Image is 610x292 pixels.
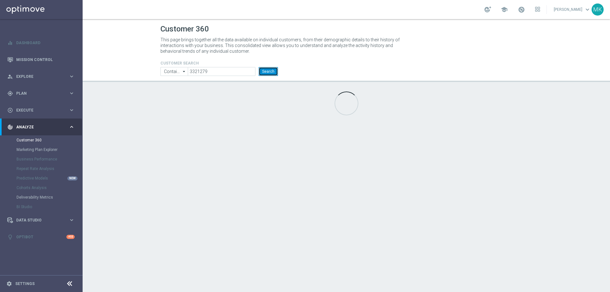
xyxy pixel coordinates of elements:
[16,125,69,129] span: Analyze
[7,91,13,96] i: gps_fixed
[17,154,82,164] div: Business Performance
[7,228,75,245] div: Optibot
[16,108,69,112] span: Execute
[16,34,75,51] a: Dashboard
[69,73,75,79] i: keyboard_arrow_right
[69,217,75,223] i: keyboard_arrow_right
[69,107,75,113] i: keyboard_arrow_right
[17,183,82,193] div: Cohorts Analysis
[69,124,75,130] i: keyboard_arrow_right
[69,90,75,96] i: keyboard_arrow_right
[7,40,13,46] i: equalizer
[7,34,75,51] div: Dashboard
[7,217,69,223] div: Data Studio
[7,51,75,68] div: Mission Control
[181,67,187,76] i: arrow_drop_down
[7,74,13,79] i: person_search
[7,234,75,240] button: lightbulb Optibot +10
[7,57,75,62] button: Mission Control
[501,6,508,13] span: school
[17,195,66,200] a: Deliverability Metrics
[7,107,13,113] i: play_circle_outline
[160,24,532,34] h1: Customer 360
[7,74,75,79] button: person_search Explore keyboard_arrow_right
[7,124,69,130] div: Analyze
[553,5,592,14] a: [PERSON_NAME]keyboard_arrow_down
[584,6,591,13] span: keyboard_arrow_down
[16,218,69,222] span: Data Studio
[17,135,82,145] div: Customer 360
[16,75,69,78] span: Explore
[7,125,75,130] button: track_changes Analyze keyboard_arrow_right
[7,91,75,96] button: gps_fixed Plan keyboard_arrow_right
[592,3,604,16] div: MK
[17,138,66,143] a: Customer 360
[17,193,82,202] div: Deliverability Metrics
[7,107,69,113] div: Execute
[7,108,75,113] button: play_circle_outline Execute keyboard_arrow_right
[17,173,82,183] div: Predictive Models
[7,40,75,45] button: equalizer Dashboard
[188,67,255,76] input: Enter CID, Email, name or phone
[7,124,13,130] i: track_changes
[7,74,69,79] div: Explore
[17,145,82,154] div: Marketing Plan Explorer
[16,51,75,68] a: Mission Control
[160,67,188,76] input: Contains
[6,281,12,287] i: settings
[16,92,69,95] span: Plan
[7,91,69,96] div: Plan
[16,228,66,245] a: Optibot
[160,37,405,54] p: This page brings together all the data available on individual customers, from their demographic ...
[66,235,75,239] div: +10
[17,147,66,152] a: Marketing Plan Explorer
[259,67,278,76] button: Search
[7,218,75,223] button: Data Studio keyboard_arrow_right
[7,234,13,240] i: lightbulb
[15,282,35,286] a: Settings
[160,61,278,65] h4: CUSTOMER SEARCH
[17,164,82,173] div: Repeat Rate Analysis
[67,176,78,180] div: NEW
[17,202,82,212] div: BI Studio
